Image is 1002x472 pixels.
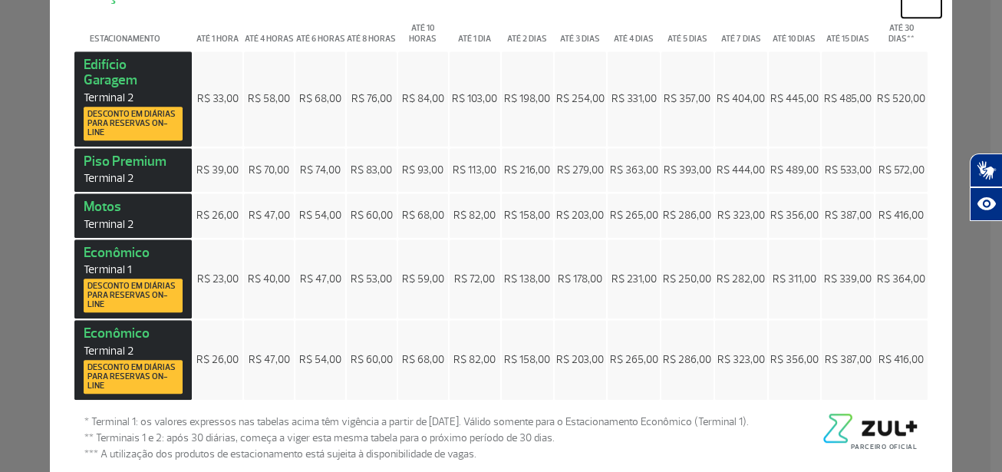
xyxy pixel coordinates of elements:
[556,210,604,223] span: R$ 203,00
[300,163,341,177] span: R$ 74,00
[608,11,660,50] th: Até 4 dias
[875,11,928,50] th: Até 30 dias**
[970,153,1002,221] div: Plugin de acessibilidade da Hand Talk.
[84,91,182,105] span: Terminal 2
[398,11,448,50] th: Até 10 horas
[84,199,182,233] strong: Motos
[299,210,341,223] span: R$ 54,00
[87,110,178,137] span: Desconto em diárias para reservas on-line
[197,92,239,105] span: R$ 33,00
[664,163,711,177] span: R$ 393,00
[87,282,178,310] span: Desconto em diárias para reservas on-line
[556,354,604,367] span: R$ 203,00
[504,210,550,223] span: R$ 158,00
[717,210,765,223] span: R$ 323,00
[504,92,550,105] span: R$ 198,00
[663,272,711,286] span: R$ 250,00
[84,217,182,232] span: Terminal 2
[822,11,873,50] th: Até 15 dias
[454,272,495,286] span: R$ 72,00
[74,11,191,50] th: Estacionamento
[558,272,602,286] span: R$ 178,00
[717,163,765,177] span: R$ 444,00
[197,272,239,286] span: R$ 23,00
[610,354,658,367] span: R$ 265,00
[453,163,496,177] span: R$ 113,00
[84,263,182,278] span: Terminal 1
[249,354,290,367] span: R$ 47,00
[663,354,711,367] span: R$ 286,00
[773,272,816,286] span: R$ 311,00
[84,325,182,394] strong: Econômico
[819,414,918,443] img: logo-zul-black.png
[661,11,714,50] th: Até 5 dias
[824,92,872,105] span: R$ 485,00
[300,272,341,286] span: R$ 47,00
[555,11,607,50] th: Até 3 dias
[770,210,819,223] span: R$ 356,00
[84,153,182,186] strong: Piso Premium
[715,11,767,50] th: Até 7 dias
[402,272,444,286] span: R$ 59,00
[193,11,243,50] th: Até 1 hora
[452,92,497,105] span: R$ 103,00
[610,210,658,223] span: R$ 265,00
[878,163,925,177] span: R$ 572,00
[769,11,821,50] th: Até 10 dias
[299,354,341,367] span: R$ 54,00
[299,92,341,105] span: R$ 68,00
[84,446,749,462] span: *** A utilização dos produtos de estacionamento está sujeita à disponibilidade de vagas.
[877,92,925,105] span: R$ 520,00
[824,272,872,286] span: R$ 339,00
[825,163,872,177] span: R$ 533,00
[453,210,496,223] span: R$ 82,00
[453,354,496,367] span: R$ 82,00
[502,11,553,50] th: Até 2 dias
[878,210,924,223] span: R$ 416,00
[717,272,765,286] span: R$ 282,00
[249,163,289,177] span: R$ 70,00
[504,272,550,286] span: R$ 138,00
[196,210,239,223] span: R$ 26,00
[664,92,710,105] span: R$ 357,00
[351,210,393,223] span: R$ 60,00
[877,272,925,286] span: R$ 364,00
[248,272,290,286] span: R$ 40,00
[504,163,550,177] span: R$ 216,00
[504,354,550,367] span: R$ 158,00
[663,210,711,223] span: R$ 286,00
[878,354,924,367] span: R$ 416,00
[347,11,397,50] th: Até 8 horas
[825,354,872,367] span: R$ 387,00
[970,153,1002,187] button: Abrir tradutor de língua de sinais.
[84,244,182,313] strong: Econômico
[249,210,290,223] span: R$ 47,00
[248,92,290,105] span: R$ 58,00
[402,354,444,367] span: R$ 68,00
[556,92,605,105] span: R$ 254,00
[351,163,392,177] span: R$ 83,00
[611,272,657,286] span: R$ 231,00
[87,363,178,391] span: Desconto em diárias para reservas on-line
[196,163,239,177] span: R$ 39,00
[351,354,393,367] span: R$ 60,00
[970,187,1002,221] button: Abrir recursos assistivos.
[351,272,392,286] span: R$ 53,00
[770,354,819,367] span: R$ 356,00
[825,210,872,223] span: R$ 387,00
[851,443,918,451] span: Parceiro Oficial
[770,163,819,177] span: R$ 489,00
[84,56,182,140] strong: Edifício Garagem
[717,354,765,367] span: R$ 323,00
[84,344,182,358] span: Terminal 2
[717,92,765,105] span: R$ 404,00
[557,163,604,177] span: R$ 279,00
[450,11,500,50] th: Até 1 dia
[84,414,749,430] span: * Terminal 1: os valores expressos nas tabelas acima têm vigência a partir de [DATE]. Válido some...
[295,11,345,50] th: Até 6 horas
[770,92,819,105] span: R$ 445,00
[244,11,294,50] th: Até 4 horas
[84,430,749,446] span: ** Terminais 1 e 2: após 30 diárias, começa a viger esta mesma tabela para o próximo período de 3...
[402,92,444,105] span: R$ 84,00
[611,92,657,105] span: R$ 331,00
